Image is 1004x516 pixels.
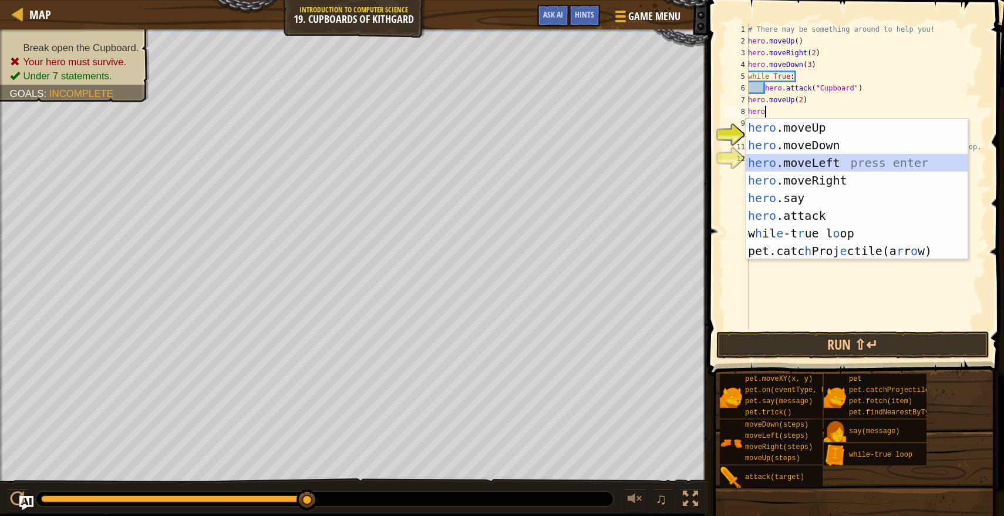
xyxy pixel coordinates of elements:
li: Your hero must survive. [10,55,139,69]
button: Adjust volume [624,488,647,512]
img: portrait.png [824,421,846,443]
button: Toggle fullscreen [679,488,702,512]
span: pet.trick() [745,408,791,417]
span: pet.findNearestByType(type) [849,408,963,417]
span: moveLeft(steps) [745,432,808,440]
span: moveDown(steps) [745,421,808,429]
span: while-true loop [849,451,912,459]
div: 6 [725,82,749,94]
span: moveUp(steps) [745,454,800,463]
span: Map [29,6,51,22]
img: portrait.png [720,432,742,454]
button: Ask AI [19,496,33,510]
img: portrait.png [824,386,846,408]
span: Your hero must survive. [23,56,126,68]
span: moveRight(steps) [745,443,813,451]
span: pet.catchProjectile(arrow) [849,386,959,394]
button: ♫ [653,488,673,512]
li: Break open the Cupboard. [10,41,139,55]
li: Under 7 statements. [10,69,139,83]
div: 4 [725,59,749,71]
span: pet.on(eventType, handler) [745,386,855,394]
div: 5 [725,71,749,82]
span: attack(target) [745,473,804,481]
span: Incomplete [49,88,113,99]
span: pet.moveXY(x, y) [745,375,813,383]
span: Under 7 statements. [23,71,112,82]
span: pet.say(message) [745,397,813,406]
div: 1 [725,24,749,35]
span: Ask AI [543,9,563,20]
div: 7 [725,94,749,106]
span: Goals [10,88,44,99]
div: 9 [725,118,749,129]
div: 8 [725,106,749,118]
span: Break open the Cupboard. [23,42,139,53]
div: 11 [725,141,749,153]
span: ♫ [655,490,667,508]
img: portrait.png [720,386,742,408]
button: Run ⇧↵ [716,331,990,358]
div: 2 [725,35,749,47]
span: pet [849,375,862,383]
span: Hints [575,9,594,20]
span: say(message) [849,427,899,435]
div: 12 [725,153,749,165]
span: : [44,88,49,99]
img: portrait.png [720,467,742,489]
span: Game Menu [628,9,680,24]
a: Map [23,6,51,22]
button: Ask AI [537,5,569,26]
div: 10 [725,129,749,141]
button: Game Menu [606,5,688,32]
button: ⌘ + P: Play [6,488,29,512]
div: 3 [725,47,749,59]
img: portrait.png [824,444,846,467]
span: pet.fetch(item) [849,397,912,406]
